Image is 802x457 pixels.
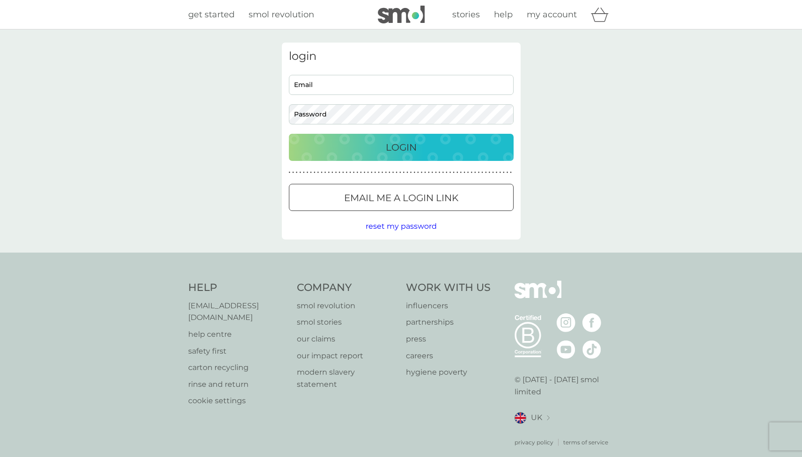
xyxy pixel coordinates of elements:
p: ● [335,170,337,175]
p: ● [435,170,437,175]
a: [EMAIL_ADDRESS][DOMAIN_NAME] [188,300,288,324]
h4: Help [188,281,288,295]
button: Login [289,134,514,161]
a: smol revolution [297,300,397,312]
p: ● [421,170,423,175]
p: ● [338,170,340,175]
a: privacy policy [515,438,553,447]
a: get started [188,8,235,22]
p: ● [385,170,387,175]
p: careers [406,350,491,362]
span: smol revolution [249,9,314,20]
span: get started [188,9,235,20]
p: ● [314,170,316,175]
p: ● [449,170,451,175]
img: select a new location [547,415,550,421]
p: ● [496,170,498,175]
p: ● [331,170,333,175]
p: ● [413,170,415,175]
a: help centre [188,328,288,341]
p: ● [389,170,390,175]
p: ● [360,170,362,175]
span: help [494,9,513,20]
p: ● [417,170,419,175]
p: ● [371,170,373,175]
a: influencers [406,300,491,312]
button: reset my password [366,220,437,232]
p: ● [453,170,455,175]
img: visit the smol Instagram page [557,313,575,332]
p: ● [507,170,508,175]
p: ● [342,170,344,175]
p: ● [489,170,491,175]
button: Email me a login link [289,184,514,211]
div: basket [591,5,614,24]
p: ● [378,170,380,175]
p: ● [328,170,330,175]
a: our claims [297,333,397,345]
p: ● [406,170,408,175]
p: ● [375,170,376,175]
span: my account [527,9,577,20]
img: visit the smol Facebook page [582,313,601,332]
span: UK [531,412,542,424]
img: smol [378,6,425,23]
p: ● [492,170,494,175]
p: ● [403,170,405,175]
a: cookie settings [188,395,288,407]
p: ● [310,170,312,175]
a: carton recycling [188,362,288,374]
h4: Company [297,281,397,295]
p: ● [510,170,512,175]
img: UK flag [515,412,526,424]
p: ● [292,170,294,175]
p: ● [303,170,305,175]
a: terms of service [563,438,608,447]
p: ● [485,170,487,175]
a: stories [452,8,480,22]
p: ● [478,170,480,175]
img: visit the smol Tiktok page [582,340,601,359]
p: ● [353,170,355,175]
p: ● [364,170,366,175]
a: our impact report [297,350,397,362]
a: partnerships [406,316,491,328]
h4: Work With Us [406,281,491,295]
p: rinse and return [188,378,288,391]
p: ● [456,170,458,175]
p: ● [439,170,441,175]
a: hygiene poverty [406,366,491,378]
p: ● [349,170,351,175]
p: ● [428,170,430,175]
p: ● [317,170,319,175]
a: press [406,333,491,345]
p: © [DATE] - [DATE] smol limited [515,374,614,398]
p: ● [503,170,505,175]
p: ● [399,170,401,175]
p: ● [499,170,501,175]
h3: login [289,50,514,63]
a: modern slavery statement [297,366,397,390]
p: ● [396,170,397,175]
a: smol stories [297,316,397,328]
span: stories [452,9,480,20]
p: ● [296,170,298,175]
p: Email me a login link [344,190,458,205]
p: ● [424,170,426,175]
p: ● [474,170,476,175]
a: safety first [188,345,288,357]
p: ● [467,170,469,175]
p: ● [299,170,301,175]
p: ● [464,170,465,175]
